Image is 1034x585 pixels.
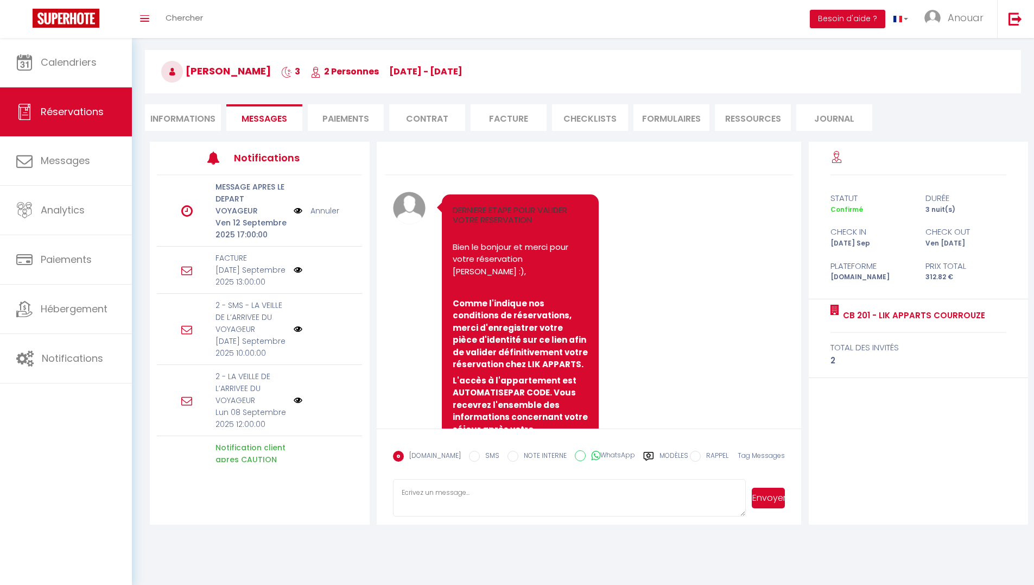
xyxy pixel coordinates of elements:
[810,10,885,28] button: Besoin d'aide ?
[830,205,863,214] span: Confirmé
[830,354,1006,367] div: 2
[41,203,85,217] span: Analytics
[586,450,635,462] label: WhatsApp
[294,396,302,405] img: NO IMAGE
[242,112,287,125] span: Messages
[215,181,287,217] p: MESSAGE APRES LE DEPART VOYAGEUR
[215,370,287,406] p: 2 - LA VEILLE DE L’ARRIVEE DU VOYAGEUR
[471,104,547,131] li: Facture
[752,488,785,508] button: Envoyer
[389,65,462,78] span: [DATE] - [DATE]
[918,192,1013,205] div: durée
[294,205,302,217] img: NO IMAGE
[281,65,300,78] span: 3
[389,104,465,131] li: Contrat
[42,351,103,365] span: Notifications
[145,104,221,131] li: Informations
[701,451,728,463] label: RAPPEL
[215,264,287,288] p: [DATE] Septembre 2025 13:00:00
[715,104,791,131] li: Ressources
[41,55,97,69] span: Calendriers
[215,335,287,359] p: [DATE] Septembre 2025 10:00:00
[215,406,287,430] p: Lun 08 Septembre 2025 12:00:00
[453,375,589,472] strong: ous recevrez l'ensemble des informations concernant votre séjour après votre enregistrement par E...
[480,451,499,463] label: SMS
[918,238,1013,249] div: Ven [DATE]
[41,302,107,316] span: Hébergement
[830,341,1006,354] div: total des invités
[918,260,1013,273] div: Prix total
[738,451,785,460] span: Tag Messages
[552,104,628,131] li: CHECKLISTS
[215,252,287,264] p: FACTURE
[294,325,302,334] img: NO IMAGE
[310,65,379,78] span: 2 Personnes
[823,225,918,238] div: check in
[308,104,384,131] li: Paiements
[294,266,302,274] img: NO IMAGE
[918,272,1013,282] div: 312.82 €
[453,241,588,278] p: Bien le bonjour et merci pour votre réservation [PERSON_NAME] :),
[659,451,688,470] label: Modèles
[453,205,588,225] h3: DERNIERE ETAPE POUR VALIDER VOTRE RESERVATION
[9,4,41,37] button: Ouvrir le widget de chat LiveChat
[633,104,709,131] li: FORMULAIRES
[41,105,104,118] span: Réservations
[453,375,578,399] b: L'accès à l'appartement est AUTOMATISE
[215,442,287,477] p: Notification client apres CAUTION automatique KO
[161,64,271,78] span: [PERSON_NAME]
[166,12,203,23] span: Chercher
[823,238,918,249] div: [DATE] Sep
[310,205,339,217] a: Annuler
[918,225,1013,238] div: check out
[41,253,92,266] span: Paiements
[823,272,918,282] div: [DOMAIN_NAME]
[215,217,287,241] p: Ven 12 Septembre 2025 17:00:00
[948,11,984,24] span: Anouar
[215,299,287,335] p: 2 - SMS - LA VEILLE DE L’ARRIVEE DU VOYAGEUR
[41,154,90,167] span: Messages
[924,10,941,26] img: ...
[823,192,918,205] div: statut
[839,309,985,322] a: CB 201 - LIK APPARTS COURROUZE
[518,451,567,463] label: NOTE INTERNE
[404,451,461,463] label: [DOMAIN_NAME]
[33,9,99,28] img: Super Booking
[453,298,589,370] strong: Comme l'indique nos conditions de réservations, merci d'enregistrer votre pièce d'identité sur ce...
[393,192,426,224] img: avatar.png
[1008,12,1022,26] img: logout
[234,146,320,170] h3: Notifications
[823,260,918,273] div: Plateforme
[918,205,1013,215] div: 3 nuit(s)
[796,104,872,131] li: Journal
[508,387,560,398] b: PAR CODE. V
